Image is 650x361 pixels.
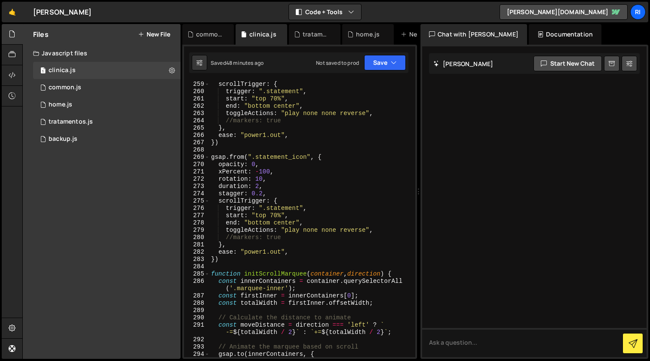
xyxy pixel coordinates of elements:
[303,30,330,39] div: tratamentos.js
[184,278,210,292] div: 286
[49,84,81,91] div: common.js
[184,168,210,176] div: 271
[184,197,210,205] div: 275
[184,190,210,197] div: 274
[184,146,210,154] div: 268
[184,161,210,168] div: 270
[184,300,210,307] div: 288
[184,139,210,146] div: 267
[184,256,210,263] div: 283
[226,59,264,67] div: 48 minutes ago
[500,4,628,20] a: [PERSON_NAME][DOMAIN_NAME]
[211,59,264,67] div: Saved
[184,124,210,132] div: 265
[401,30,437,39] div: New File
[533,56,602,71] button: Start new chat
[184,117,210,124] div: 264
[184,132,210,139] div: 266
[49,135,77,143] div: backup.js
[184,351,210,358] div: 294
[184,219,210,227] div: 278
[630,4,646,20] a: Ri
[364,55,406,70] button: Save
[184,336,210,343] div: 292
[249,30,276,39] div: clinica.js
[420,24,527,45] div: Chat with [PERSON_NAME]
[33,96,181,113] div: 12452/30174.js
[184,343,210,351] div: 293
[184,270,210,278] div: 285
[184,227,210,234] div: 279
[184,183,210,190] div: 273
[138,31,170,38] button: New File
[184,241,210,249] div: 281
[184,249,210,256] div: 282
[184,103,210,110] div: 262
[196,30,224,39] div: common.js
[184,110,210,117] div: 263
[184,205,210,212] div: 276
[184,292,210,300] div: 287
[33,7,92,17] div: [PERSON_NAME]
[184,154,210,161] div: 269
[316,59,359,67] div: Not saved to prod
[2,2,23,22] a: 🤙
[184,322,210,336] div: 291
[33,79,181,96] div: 12452/42847.js
[184,95,210,103] div: 261
[184,81,210,88] div: 259
[184,176,210,183] div: 272
[49,101,72,109] div: home.js
[184,307,210,314] div: 289
[49,118,93,126] div: tratamentos.js
[184,88,210,95] div: 260
[40,68,46,75] span: 1
[49,67,76,74] div: clinica.js
[33,113,181,130] div: 12452/42786.js
[33,130,181,148] div: 12452/42849.js
[33,30,49,39] h2: Files
[33,62,181,79] div: 12452/44846.js
[184,234,210,241] div: 280
[529,24,601,45] div: Documentation
[356,30,380,39] div: home.js
[184,263,210,270] div: 284
[184,212,210,219] div: 277
[289,4,361,20] button: Code + Tools
[433,60,493,68] h2: [PERSON_NAME]
[23,45,181,62] div: Javascript files
[184,314,210,322] div: 290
